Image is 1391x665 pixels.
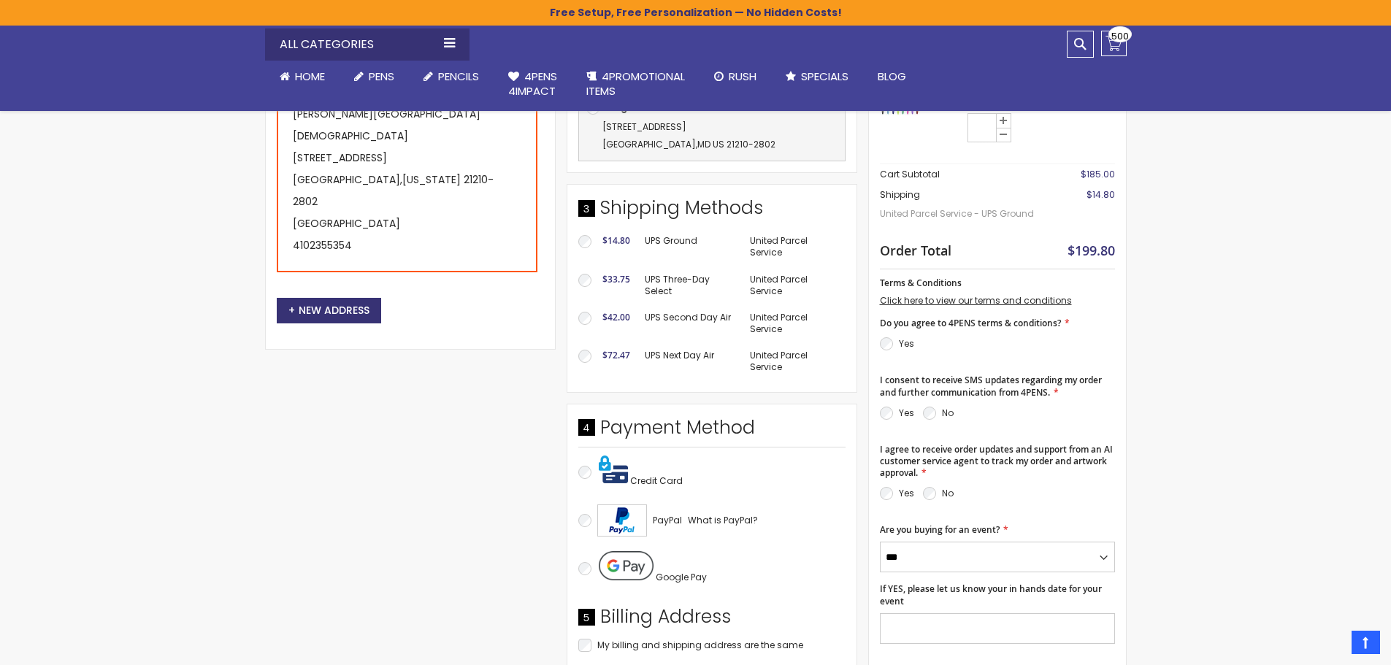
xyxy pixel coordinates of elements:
a: Pens [340,61,409,93]
span: 4Pens 4impact [508,69,557,99]
span: Blog [878,69,906,84]
td: United Parcel Service [743,304,846,342]
span: 500 [1111,29,1129,43]
span: $14.80 [1087,188,1115,201]
span: $199.80 [1068,242,1115,259]
span: Terms & Conditions [880,277,962,289]
span: MD [697,138,710,150]
span: PayPal [653,514,682,526]
span: Credit Card [630,474,683,487]
td: UPS Second Day Air [637,304,743,342]
img: Pay with Google Pay [599,551,654,580]
img: Pay with credit card [599,455,628,484]
a: Rush [700,61,771,93]
label: Yes [899,337,914,350]
label: No [942,407,954,419]
a: 500 [1101,31,1127,56]
span: $72.47 [602,349,630,361]
button: New Address [277,298,381,323]
a: Pencils [409,61,494,93]
img: Acceptance Mark [597,504,647,537]
span: 21210-2802 [727,138,775,150]
td: UPS Ground [637,228,743,266]
label: Yes [899,487,914,499]
a: 4PROMOTIONALITEMS [572,61,700,108]
span: Home [295,69,325,84]
span: If YES, please let us know your in hands date for your event [880,583,1102,607]
td: United Parcel Service [743,228,846,266]
div: , [586,118,838,153]
span: [STREET_ADDRESS] [602,120,686,133]
a: 4102355354 [293,238,352,253]
strong: Order Total [880,239,951,259]
td: United Parcel Service [743,342,846,380]
span: $33.75 [602,273,630,285]
span: New Address [288,303,369,318]
span: $42.00 [602,311,630,323]
td: UPS Next Day Air [637,342,743,380]
label: No [942,487,954,499]
a: Click here to view our terms and conditions [880,294,1072,307]
span: United Parcel Service - UPS Ground [880,201,1043,227]
span: Shipping [880,188,920,201]
span: Pencils [438,69,479,84]
span: [GEOGRAPHIC_DATA] [602,138,696,150]
div: Payment Method [578,415,846,447]
span: I consent to receive SMS updates regarding my order and further communication from 4PENS. [880,374,1102,398]
a: Home [265,61,340,93]
th: Cart Subtotal [880,164,1043,185]
div: Billing Address [578,604,846,637]
span: US [713,138,724,150]
span: Specials [801,69,848,84]
td: United Parcel Service [743,266,846,304]
span: Rush [729,69,756,84]
a: Blog [863,61,921,93]
span: Do you agree to 4PENS terms & conditions? [880,317,1061,329]
div: [PERSON_NAME] [PERSON_NAME] [PERSON_NAME][GEOGRAPHIC_DATA][DEMOGRAPHIC_DATA] [STREET_ADDRESS] [GE... [277,65,537,272]
span: 4PROMOTIONAL ITEMS [586,69,685,99]
a: What is PayPal? [688,512,758,529]
label: Yes [899,407,914,419]
span: My billing and shipping address are the same [597,639,803,651]
span: Pens [369,69,394,84]
span: $14.80 [602,234,630,247]
a: Top [1352,631,1380,654]
span: Google Pay [656,571,707,583]
a: Specials [771,61,863,93]
div: Shipping Methods [578,196,846,228]
a: 4Pens4impact [494,61,572,108]
span: Are you buying for an event? [880,523,1000,536]
td: UPS Three-Day Select [637,266,743,304]
div: All Categories [265,28,470,61]
span: I agree to receive order updates and support from an AI customer service agent to track my order ... [880,443,1113,479]
span: $185.00 [1081,168,1115,180]
span: [US_STATE] [402,172,461,187]
span: What is PayPal? [688,514,758,526]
